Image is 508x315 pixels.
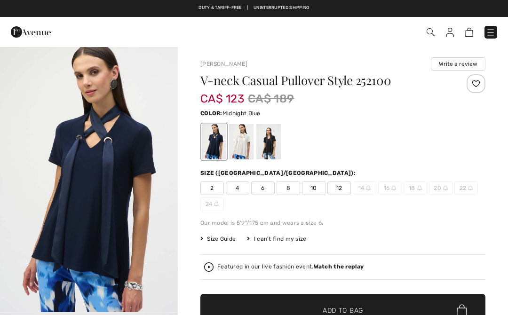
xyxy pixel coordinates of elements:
[11,23,51,41] img: 1ère Avenue
[251,181,275,195] span: 6
[353,181,376,195] span: 14
[366,186,371,190] img: ring-m.svg
[443,186,448,190] img: ring-m.svg
[277,181,300,195] span: 8
[248,90,294,107] span: CA$ 189
[247,235,306,243] div: I can't find my size
[200,110,222,117] span: Color:
[465,28,473,37] img: Shopping Bag
[378,181,402,195] span: 16
[217,264,364,270] div: Featured in our live fashion event.
[404,181,427,195] span: 18
[229,124,254,159] div: Vanilla 30
[486,28,495,37] img: Menu
[302,181,325,195] span: 10
[222,110,261,117] span: Midnight Blue
[200,61,247,67] a: [PERSON_NAME]
[226,181,249,195] span: 4
[454,181,478,195] span: 22
[200,181,224,195] span: 2
[200,169,357,177] div: Size ([GEOGRAPHIC_DATA]/[GEOGRAPHIC_DATA]):
[417,186,422,190] img: ring-m.svg
[204,262,214,272] img: Watch the replay
[314,263,364,270] strong: Watch the replay
[202,124,226,159] div: Midnight Blue
[427,28,435,36] img: Search
[468,186,473,190] img: ring-m.svg
[327,181,351,195] span: 12
[200,83,244,105] span: CA$ 123
[431,57,485,71] button: Write a review
[446,28,454,37] img: My Info
[11,27,51,36] a: 1ère Avenue
[200,74,438,87] h1: V-neck Casual Pullover Style 252100
[214,202,219,206] img: ring-m.svg
[200,235,236,243] span: Size Guide
[429,181,452,195] span: 20
[391,186,396,190] img: ring-m.svg
[200,197,224,211] span: 24
[256,124,281,159] div: Black
[200,219,485,227] div: Our model is 5'9"/175 cm and wears a size 6.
